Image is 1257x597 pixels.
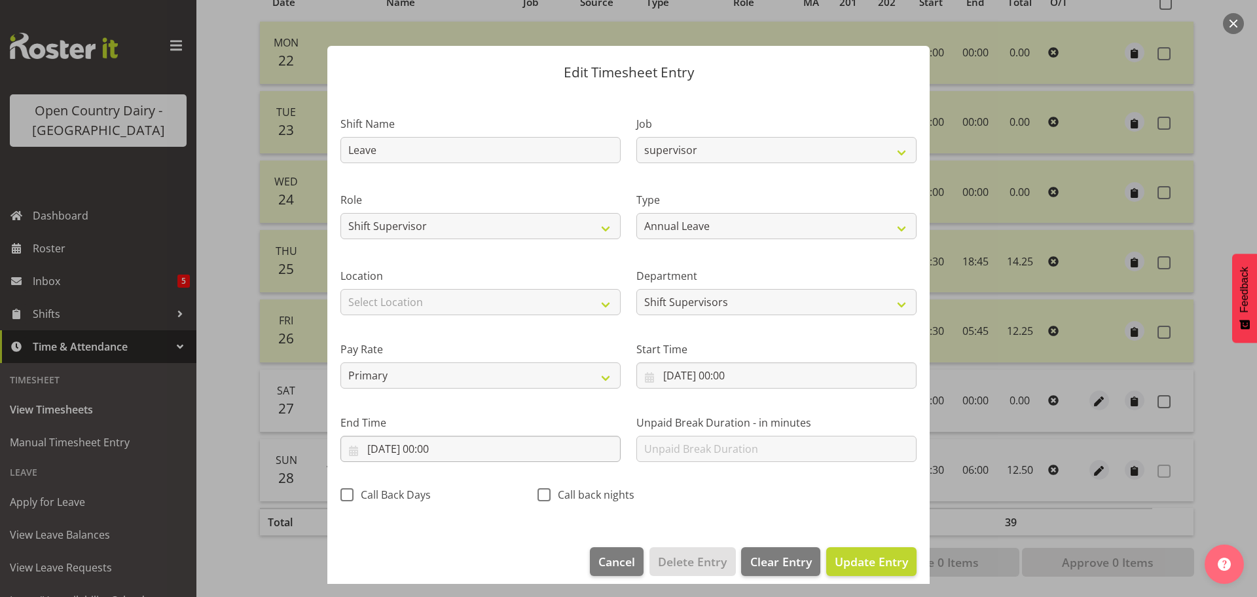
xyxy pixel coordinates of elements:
[636,268,917,284] label: Department
[741,547,820,576] button: Clear Entry
[835,554,908,569] span: Update Entry
[658,553,727,570] span: Delete Entry
[340,341,621,357] label: Pay Rate
[1232,254,1257,343] button: Feedback - Show survey
[340,66,917,79] p: Edit Timesheet Entry
[636,415,917,431] label: Unpaid Break Duration - in minutes
[340,116,621,132] label: Shift Name
[551,488,634,501] span: Call back nights
[826,547,917,576] button: Update Entry
[750,553,812,570] span: Clear Entry
[636,436,917,462] input: Unpaid Break Duration
[636,116,917,132] label: Job
[598,553,635,570] span: Cancel
[636,341,917,357] label: Start Time
[1218,558,1231,571] img: help-xxl-2.png
[340,137,621,163] input: Shift Name
[590,547,644,576] button: Cancel
[340,192,621,208] label: Role
[340,268,621,284] label: Location
[649,547,735,576] button: Delete Entry
[636,192,917,208] label: Type
[354,488,431,501] span: Call Back Days
[636,362,917,389] input: Click to select...
[340,415,621,431] label: End Time
[1239,267,1250,313] span: Feedback
[340,436,621,462] input: Click to select...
